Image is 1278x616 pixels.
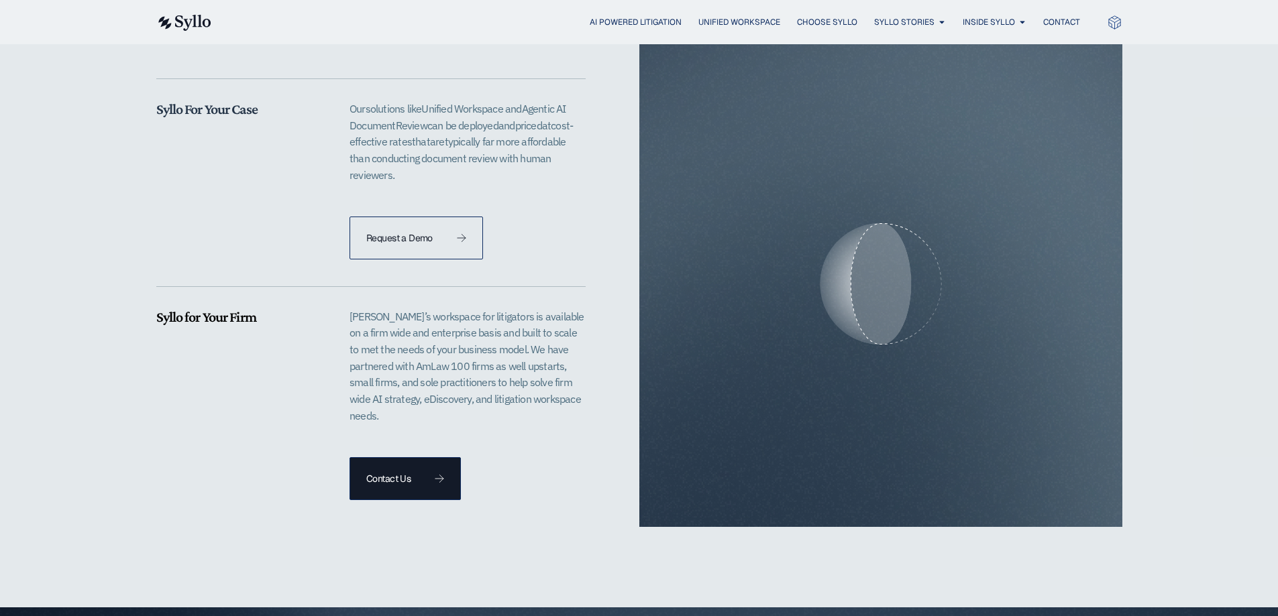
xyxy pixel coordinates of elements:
a: Inside Syllo [963,16,1015,28]
span: solutions like [366,102,422,115]
span: Contact Us [366,474,411,483]
span: s [407,135,412,148]
span: ocument [356,119,395,132]
span: Unified Workspace and [421,102,521,115]
img: syllo [156,15,211,31]
h5: Syllo For Your Case [156,101,333,118]
div: Menu Toggle [238,16,1080,29]
span: can be deployed [427,119,498,132]
span: Agentic AI D [350,102,566,132]
a: Choose Syllo [797,16,857,28]
a: Request a Demo [350,217,483,259]
a: Syllo Stories [874,16,935,28]
span: pric [515,119,531,132]
a: Unified Workspace [698,16,780,28]
p: [PERSON_NAME]’s workspace for litigators is available on a firm wide and enterprise basis and bui... [350,308,585,424]
a: AI Powered Litigation [590,16,682,28]
span: Request a Demo [366,233,433,243]
nav: Menu [238,16,1080,29]
span: eview [402,119,427,132]
span: R [396,119,402,132]
span: ed [531,119,541,132]
span: and [498,119,515,132]
h5: Syllo for Your Firm [156,308,333,326]
span: typically far more affordable than conducting document review with human reviewers. [350,135,566,181]
a: Contact [1043,16,1080,28]
span: are [430,135,445,148]
a: Contact Us [350,457,461,500]
span: Our [350,102,366,115]
span: at [542,119,551,132]
span: that [412,135,430,148]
